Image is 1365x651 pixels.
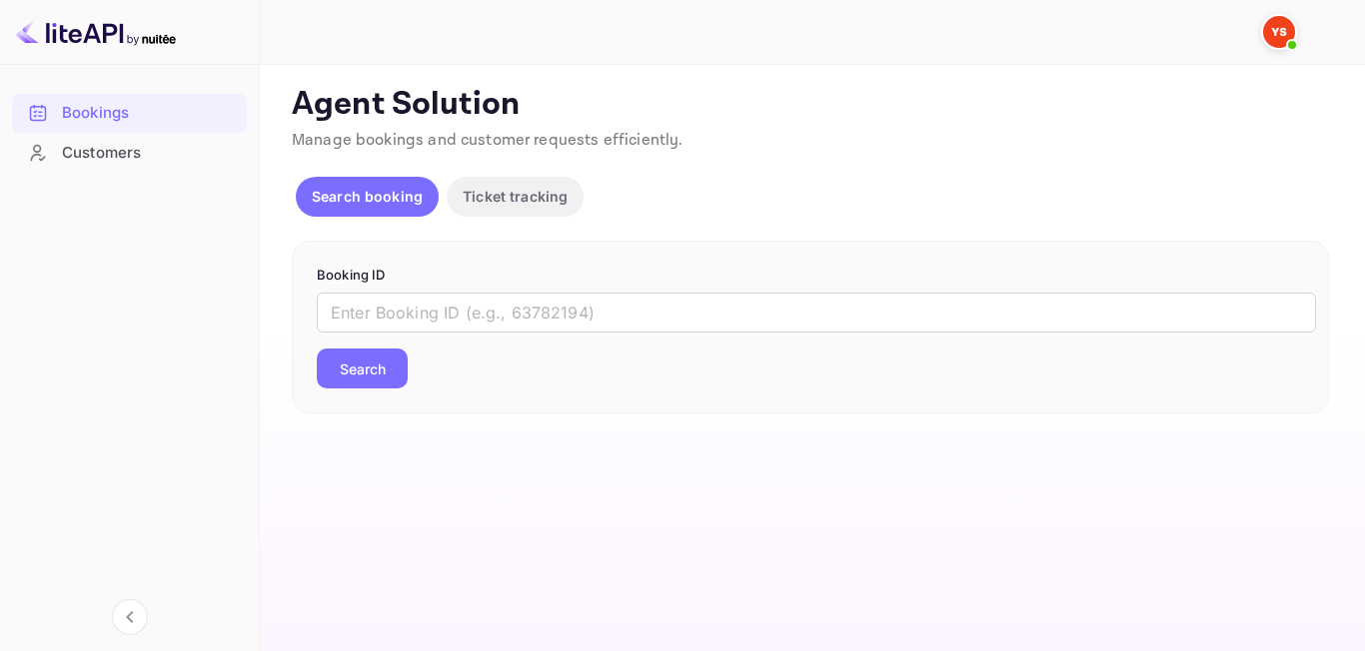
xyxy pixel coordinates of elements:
[292,130,683,151] span: Manage bookings and customer requests efficiently.
[12,134,247,173] div: Customers
[12,94,247,131] a: Bookings
[62,102,237,125] div: Bookings
[12,134,247,171] a: Customers
[317,348,408,388] button: Search
[317,266,1304,286] p: Booking ID
[62,142,237,165] div: Customers
[12,94,247,133] div: Bookings
[112,599,148,635] button: Collapse navigation
[317,293,1316,332] input: Enter Booking ID (e.g., 63782194)
[16,16,176,48] img: LiteAPI logo
[1263,16,1295,48] img: Yandex Support
[312,186,423,207] p: Search booking
[463,186,568,207] p: Ticket tracking
[292,85,1329,125] p: Agent Solution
